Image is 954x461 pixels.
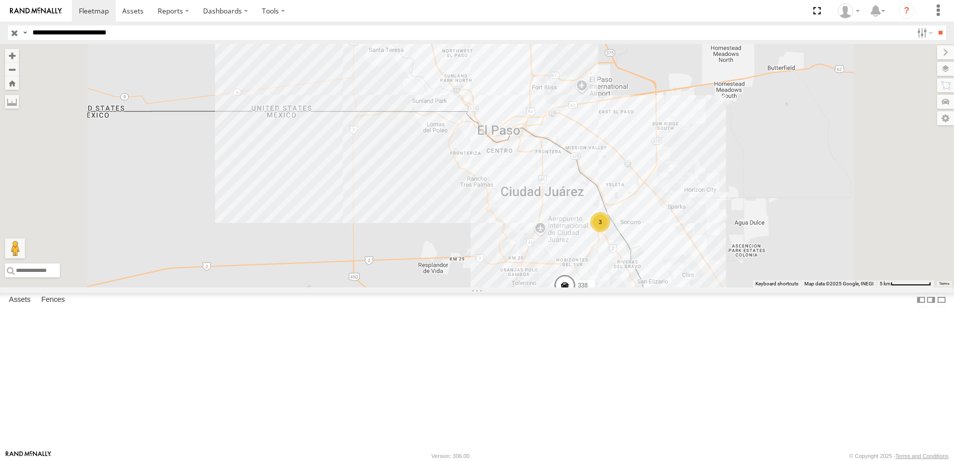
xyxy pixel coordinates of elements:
label: Hide Summary Table [937,293,947,307]
button: Zoom in [5,49,19,62]
img: rand-logo.svg [10,7,62,14]
div: 3 [590,212,610,232]
label: Search Query [21,25,29,40]
label: Dock Summary Table to the Right [926,293,936,307]
label: Search Filter Options [913,25,935,40]
button: Zoom Home [5,76,19,90]
div: © Copyright 2025 - [849,453,949,459]
a: Terms (opens in new tab) [939,282,950,286]
span: 338 [578,282,588,289]
button: Map Scale: 5 km per 77 pixels [877,280,934,287]
label: Assets [4,293,35,307]
button: Drag Pegman onto the map to open Street View [5,238,25,258]
div: Version: 306.00 [432,453,470,459]
span: Map data ©2025 Google, INEGI [804,281,874,286]
div: omar hernandez [834,3,863,18]
button: Zoom out [5,62,19,76]
a: Visit our Website [5,451,51,461]
i: ? [899,3,915,19]
label: Fences [36,293,70,307]
label: Measure [5,95,19,109]
a: Terms and Conditions [896,453,949,459]
label: Map Settings [937,111,954,125]
label: Dock Summary Table to the Left [916,293,926,307]
button: Keyboard shortcuts [755,280,798,287]
span: 5 km [880,281,891,286]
